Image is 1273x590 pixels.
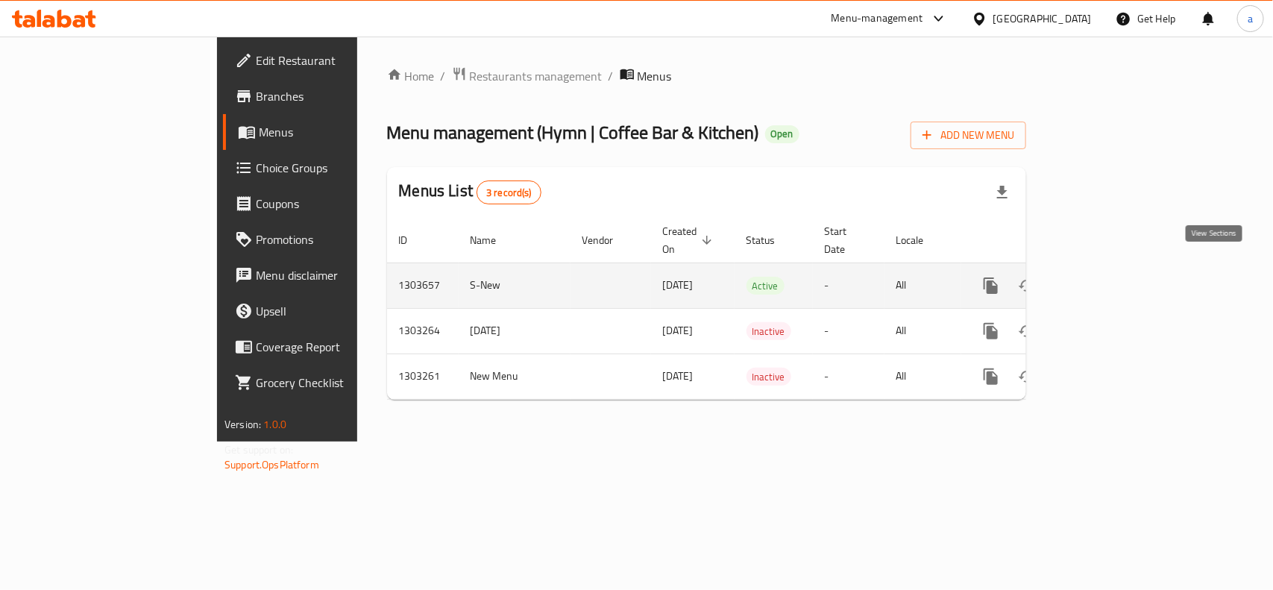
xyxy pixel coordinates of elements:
th: Actions [961,218,1128,263]
span: Grocery Checklist [256,374,418,392]
button: more [973,359,1009,395]
span: Coupons [256,195,418,213]
span: Menus [638,67,672,85]
td: All [884,263,961,308]
span: 3 record(s) [477,186,541,200]
td: - [813,263,884,308]
td: - [813,308,884,354]
span: Start Date [825,222,867,258]
a: Promotions [223,222,430,257]
button: Change Status [1009,359,1045,395]
a: Edit Restaurant [223,43,430,78]
a: Coverage Report [223,329,430,365]
table: enhanced table [387,218,1128,400]
div: Total records count [477,181,541,204]
span: a [1248,10,1253,27]
a: Restaurants management [452,66,603,86]
td: - [813,354,884,399]
div: Menu-management [832,10,923,28]
span: Status [746,231,795,249]
span: Active [746,277,785,295]
td: All [884,308,961,354]
span: Get support on: [224,440,293,459]
span: Restaurants management [470,67,603,85]
div: Inactive [746,322,791,340]
div: [GEOGRAPHIC_DATA] [993,10,1092,27]
span: Menu management ( Hymn | Coffee Bar & Kitchen ) [387,116,759,149]
span: Version: [224,415,261,434]
a: Support.OpsPlatform [224,455,319,474]
a: Grocery Checklist [223,365,430,401]
span: [DATE] [663,275,694,295]
td: New Menu [459,354,571,399]
span: Edit Restaurant [256,51,418,69]
span: [DATE] [663,366,694,386]
a: Choice Groups [223,150,430,186]
span: Menus [259,123,418,141]
li: / [609,67,614,85]
button: Change Status [1009,268,1045,304]
div: Open [765,125,799,143]
span: Locale [896,231,943,249]
span: Vendor [582,231,633,249]
span: Upsell [256,302,418,320]
button: Add New Menu [911,122,1026,149]
button: more [973,268,1009,304]
td: All [884,354,961,399]
span: Coverage Report [256,338,418,356]
a: Menu disclaimer [223,257,430,293]
a: Branches [223,78,430,114]
span: Created On [663,222,717,258]
span: Name [471,231,516,249]
span: Open [765,128,799,140]
span: Promotions [256,230,418,248]
li: / [441,67,446,85]
nav: breadcrumb [387,66,1026,86]
a: Coupons [223,186,430,222]
span: Inactive [746,323,791,340]
td: [DATE] [459,308,571,354]
span: Inactive [746,368,791,386]
span: [DATE] [663,321,694,340]
span: Menu disclaimer [256,266,418,284]
button: Change Status [1009,313,1045,349]
button: more [973,313,1009,349]
a: Menus [223,114,430,150]
td: S-New [459,263,571,308]
a: Upsell [223,293,430,329]
h2: Menus List [399,180,541,204]
span: Add New Menu [922,126,1014,145]
span: Choice Groups [256,159,418,177]
span: 1.0.0 [263,415,286,434]
span: ID [399,231,427,249]
div: Export file [984,175,1020,210]
span: Branches [256,87,418,105]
